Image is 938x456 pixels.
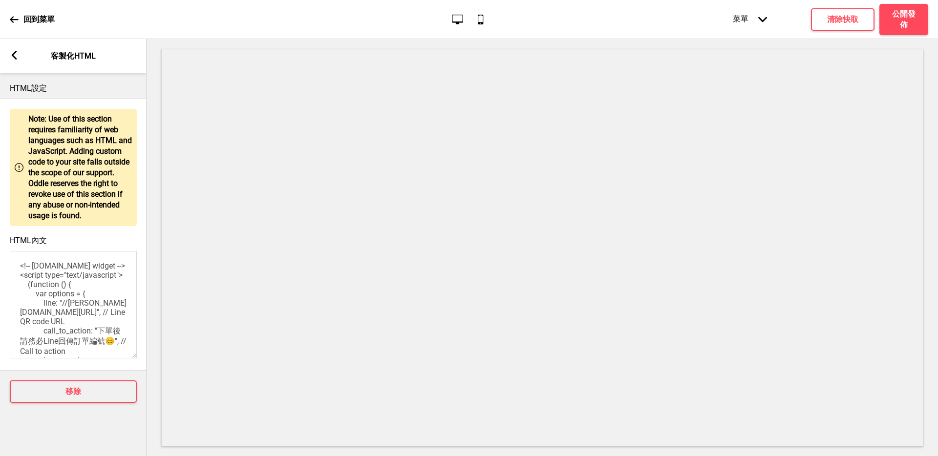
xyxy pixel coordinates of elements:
[10,83,137,94] p: HTML設定
[879,4,928,35] button: 公開發佈
[827,14,858,25] h4: 清除快取
[23,14,55,25] p: 回到菜單
[10,251,137,358] textarea: <!-- [DOMAIN_NAME] widget --> <script type="text/javascript"> (function () { var options = { line...
[65,386,81,397] h4: 移除
[51,51,96,62] p: 客製化HTML
[723,4,777,34] div: 菜單
[10,6,55,33] a: 回到菜單
[811,8,874,31] button: 清除快取
[10,236,47,245] label: HTML內文
[889,9,918,30] h4: 公開發佈
[28,114,132,221] p: Note: Use of this section requires familiarity of web languages such as HTML and JavaScript. Addi...
[10,380,137,403] button: 移除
